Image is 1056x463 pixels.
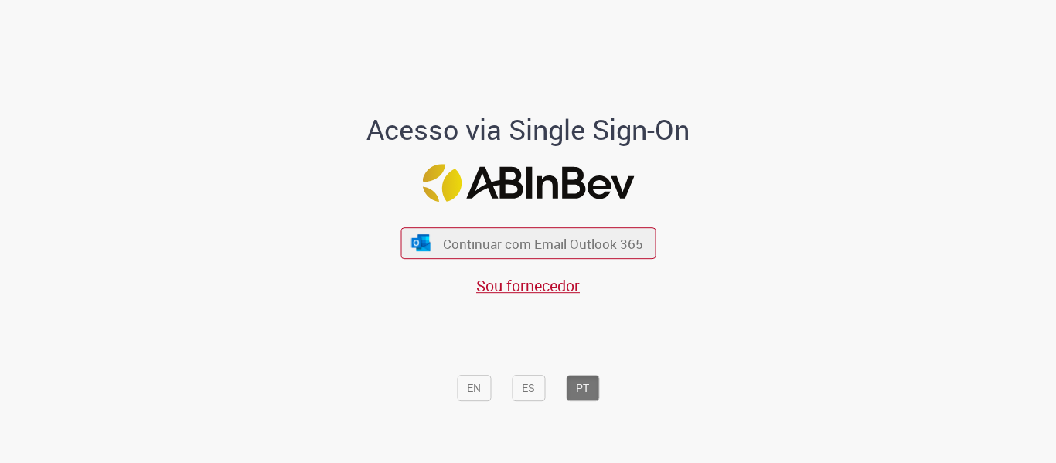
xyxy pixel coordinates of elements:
[566,375,599,401] button: PT
[476,275,580,296] a: Sou fornecedor
[400,227,656,259] button: ícone Azure/Microsoft 360 Continuar com Email Outlook 365
[422,164,634,202] img: Logo ABInBev
[314,115,743,146] h1: Acesso via Single Sign-On
[512,375,545,401] button: ES
[410,235,432,251] img: ícone Azure/Microsoft 360
[457,375,491,401] button: EN
[443,234,643,252] span: Continuar com Email Outlook 365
